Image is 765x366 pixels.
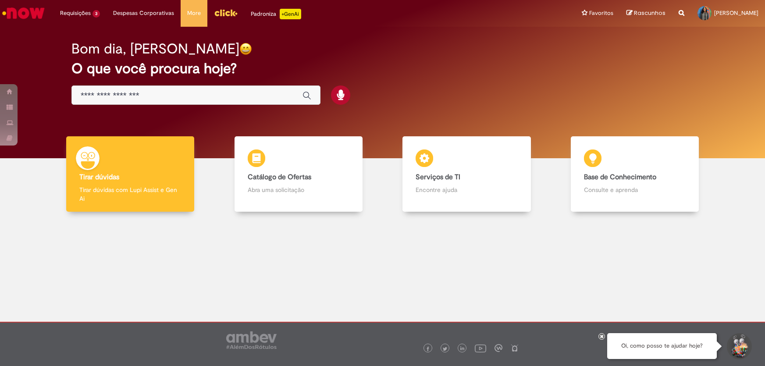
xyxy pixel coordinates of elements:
span: Despesas Corporativas [113,9,174,18]
p: Abra uma solicitação [248,185,349,194]
p: +GenAi [280,9,301,19]
img: logo_footer_workplace.png [495,344,502,352]
img: logo_footer_naosei.png [511,344,519,352]
img: click_logo_yellow_360x200.png [214,6,238,19]
span: 3 [93,10,100,18]
span: Favoritos [589,9,613,18]
b: Serviços de TI [416,173,460,181]
span: [PERSON_NAME] [714,9,758,17]
p: Tirar dúvidas com Lupi Assist e Gen Ai [79,185,181,203]
a: Serviços de TI Encontre ajuda [383,136,551,212]
b: Tirar dúvidas [79,173,119,181]
img: happy-face.png [239,43,252,55]
span: Requisições [60,9,91,18]
b: Catálogo de Ofertas [248,173,311,181]
img: logo_footer_ambev_rotulo_gray.png [226,331,277,349]
span: Rascunhos [634,9,665,17]
p: Encontre ajuda [416,185,517,194]
img: logo_footer_linkedin.png [460,346,465,352]
img: logo_footer_youtube.png [475,342,486,354]
a: Rascunhos [626,9,665,18]
img: logo_footer_facebook.png [426,347,430,351]
b: Base de Conhecimento [584,173,656,181]
div: Padroniza [251,9,301,19]
a: Tirar dúvidas Tirar dúvidas com Lupi Assist e Gen Ai [46,136,214,212]
button: Iniciar Conversa de Suporte [726,333,752,359]
a: Catálogo de Ofertas Abra uma solicitação [214,136,383,212]
h2: Bom dia, [PERSON_NAME] [71,41,239,57]
p: Consulte e aprenda [584,185,686,194]
div: Oi, como posso te ajudar hoje? [607,333,717,359]
img: ServiceNow [1,4,46,22]
h2: O que você procura hoje? [71,61,694,76]
span: More [187,9,201,18]
a: Base de Conhecimento Consulte e aprenda [551,136,719,212]
img: logo_footer_twitter.png [443,347,447,351]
